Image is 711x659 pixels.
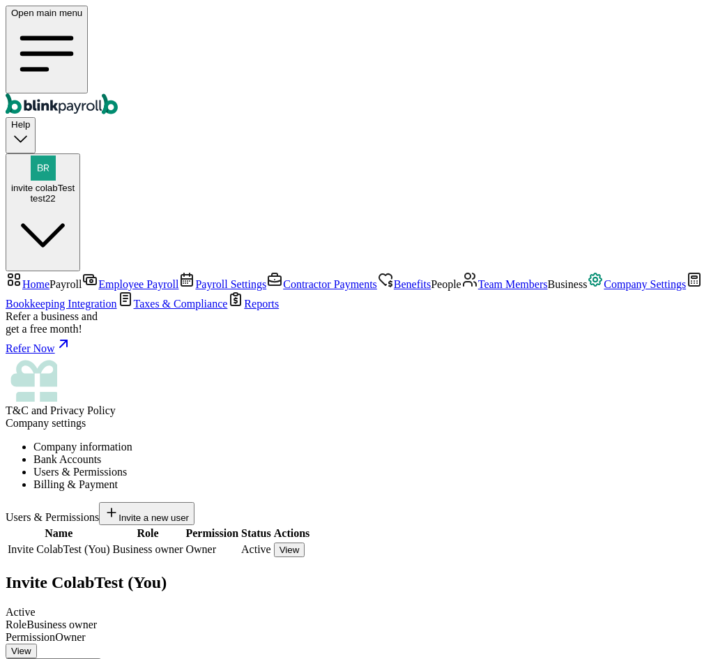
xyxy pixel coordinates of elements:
th: Actions [273,527,311,540]
div: View [280,545,300,555]
span: Payroll [49,278,82,290]
span: Reports [244,298,279,310]
span: and [6,404,116,416]
span: Benefits [394,278,431,290]
span: Active [6,606,36,618]
span: Employee Payroll [98,278,178,290]
td: Invite ColabTest (You) [7,542,111,558]
span: Invite a new user [118,513,189,523]
span: Owner [55,631,86,643]
span: Business owner [113,543,183,555]
div: Refer Now [6,335,705,355]
th: Status [240,527,272,540]
div: test22 [11,193,75,204]
span: Taxes & Compliance [134,298,228,310]
span: Home [22,278,49,290]
h2: Invite ColabTest (You) [6,573,705,592]
span: Privacy Policy [50,404,116,416]
span: Team Members [478,278,548,290]
div: Refer a business and get a free month! [6,310,705,335]
span: Open main menu [11,8,82,18]
span: Company Settings [604,278,686,290]
div: View [11,646,31,656]
li: Billing & Payment [33,478,705,491]
span: T&C [6,404,29,416]
span: Contractor Payments [283,278,377,290]
span: Business owner [26,619,97,630]
span: Users & Permissions [6,511,99,523]
span: Help [11,119,30,130]
li: Bank Accounts [33,453,705,466]
span: Business [547,278,587,290]
span: Company settings [6,417,86,429]
span: invite colabTest [11,183,75,193]
nav: Sidebar [6,271,705,417]
li: Company information [33,441,705,453]
span: Owner [185,543,216,555]
nav: Global [6,6,705,117]
span: Role [6,619,26,630]
th: Permission [185,527,239,540]
span: Permission [6,631,55,643]
th: Role [112,527,184,540]
span: Payroll Settings [195,278,266,290]
li: Users & Permissions [33,466,705,478]
span: People [431,278,461,290]
span: Bookkeeping Integration [6,298,117,310]
span: Active [241,543,271,555]
th: Name [7,527,111,540]
iframe: Chat Widget [641,592,711,659]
